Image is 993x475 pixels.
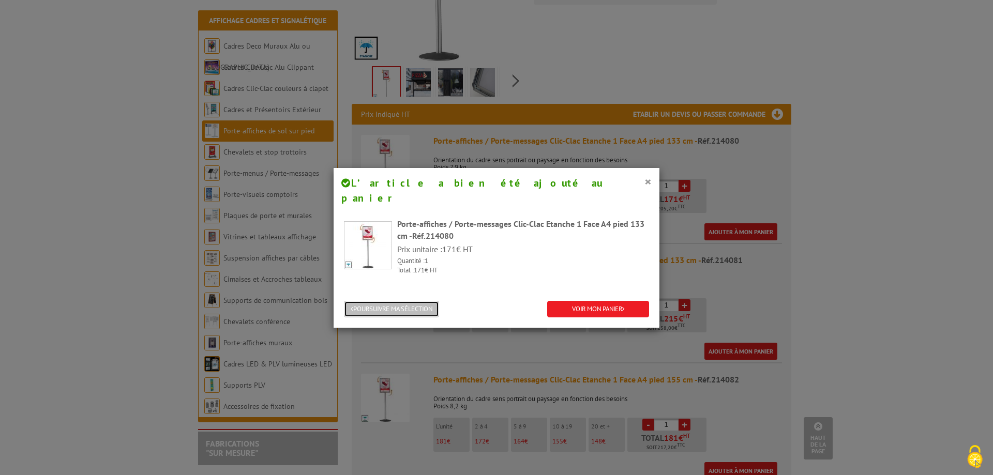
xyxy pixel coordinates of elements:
[397,256,649,266] p: Quantité :
[547,301,649,318] a: VOIR MON PANIER
[644,175,652,188] button: ×
[397,266,649,275] p: Total : € HT
[442,244,456,254] span: 171
[962,444,988,470] img: Cookies (fenêtre modale)
[957,440,993,475] button: Cookies (fenêtre modale)
[397,243,649,255] p: Prix unitaire : € HT
[414,266,425,274] span: 171
[341,176,652,205] h4: L’article a bien été ajouté au panier
[412,231,454,241] span: Réf.214080
[397,218,649,242] div: Porte-affiches / Porte-messages Clic-Clac Etanche 1 Face A4 pied 133 cm -
[425,256,428,265] span: 1
[344,301,439,318] button: POURSUIVRE MA SÉLECTION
